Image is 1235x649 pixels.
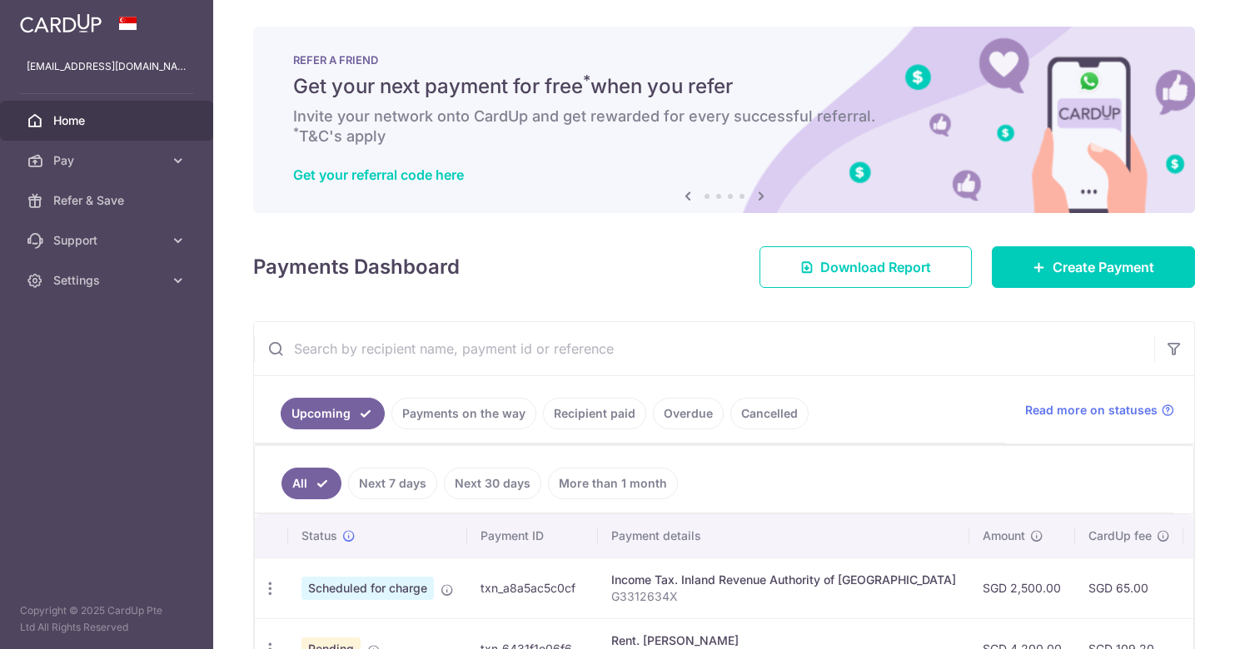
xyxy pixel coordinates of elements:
a: Upcoming [281,398,385,429]
td: SGD 2,500.00 [969,557,1075,618]
a: Recipient paid [543,398,646,429]
span: Amount [983,528,1025,544]
a: Cancelled [730,398,809,429]
h5: Get your next payment for free when you refer [293,73,1155,100]
input: Search by recipient name, payment id or reference [254,322,1154,375]
a: More than 1 month [548,468,678,499]
p: G3312634X [611,588,956,605]
td: txn_a8a5ac5c0cf [467,557,598,618]
img: RAF banner [253,27,1195,213]
img: CardUp [20,13,102,33]
a: Payments on the way [391,398,536,429]
p: [EMAIL_ADDRESS][DOMAIN_NAME] [27,58,187,75]
span: Support [53,232,163,249]
a: Next 30 days [444,468,541,499]
a: Overdue [653,398,724,429]
span: Home [53,112,163,129]
a: Read more on statuses [1025,402,1174,419]
a: Get your referral code here [293,166,464,183]
th: Payment ID [467,514,598,557]
span: CardUp fee [1088,528,1152,544]
span: Scheduled for charge [301,577,434,600]
span: Pay [53,152,163,169]
div: Income Tax. Inland Revenue Authority of [GEOGRAPHIC_DATA] [611,572,956,588]
span: Refer & Save [53,192,163,209]
a: All [281,468,341,499]
div: Rent. [PERSON_NAME] [611,632,956,649]
span: Read more on statuses [1025,402,1158,419]
h6: Invite your network onto CardUp and get rewarded for every successful referral. T&C's apply [293,107,1155,146]
h4: Payments Dashboard [253,252,460,282]
span: Settings [53,272,163,289]
iframe: Opens a widget where you can find more information [1128,599,1218,641]
th: Payment details [598,514,969,557]
td: SGD 65.00 [1075,557,1183,618]
a: Create Payment [992,246,1195,288]
span: Download Report [820,257,931,277]
a: Next 7 days [348,468,437,499]
p: REFER A FRIEND [293,53,1155,67]
span: Create Payment [1053,257,1154,277]
span: Status [301,528,337,544]
a: Download Report [759,246,972,288]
